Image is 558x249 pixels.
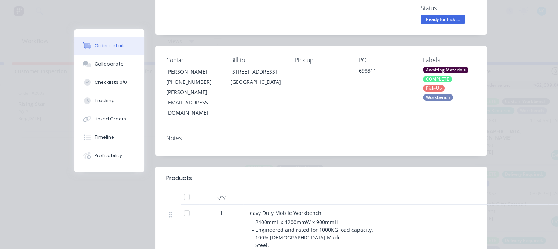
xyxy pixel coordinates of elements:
[166,67,219,77] div: [PERSON_NAME]
[166,67,219,118] div: [PERSON_NAME][PHONE_NUMBER][PERSON_NAME][EMAIL_ADDRESS][DOMAIN_NAME]
[230,67,283,90] div: [STREET_ADDRESS][GEOGRAPHIC_DATA]
[423,67,468,73] div: Awaiting Materials
[166,57,219,64] div: Contact
[95,42,126,49] div: Order details
[230,57,283,64] div: Bill to
[74,37,144,55] button: Order details
[74,73,144,92] button: Checklists 0/0
[74,110,144,128] button: Linked Orders
[359,57,411,64] div: PO
[199,190,243,205] div: Qty
[230,67,283,77] div: [STREET_ADDRESS]
[295,57,347,64] div: Pick up
[421,15,465,24] span: Ready for Pick ...
[74,146,144,165] button: Profitability
[95,152,122,159] div: Profitability
[246,209,323,216] span: Heavy Duty Mobile Workbench.
[74,128,144,146] button: Timeline
[95,97,115,104] div: Tracking
[166,174,192,183] div: Products
[95,134,114,141] div: Timeline
[166,135,476,142] div: Notes
[421,15,465,26] button: Ready for Pick ...
[423,85,445,92] div: Pick-Up
[166,87,219,118] div: [PERSON_NAME][EMAIL_ADDRESS][DOMAIN_NAME]
[95,61,124,67] div: Collaborate
[74,55,144,73] button: Collaborate
[421,5,476,12] div: Status
[166,77,219,87] div: [PHONE_NUMBER]
[423,76,452,82] div: COMPLETE
[95,79,127,86] div: Checklists 0/0
[74,92,144,110] button: Tracking
[230,77,283,87] div: [GEOGRAPHIC_DATA]
[95,116,126,122] div: Linked Orders
[423,57,475,64] div: Labels
[220,209,223,217] span: 1
[423,94,453,101] div: Workbench
[359,67,411,77] div: 698311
